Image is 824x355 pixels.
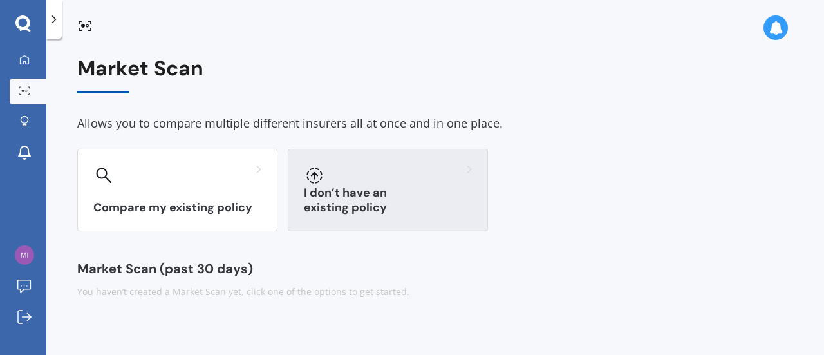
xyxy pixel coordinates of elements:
div: Market Scan [77,57,793,93]
h3: I don’t have an existing policy [304,186,472,215]
div: Market Scan (past 30 days) [77,262,793,275]
h3: Compare my existing policy [93,200,261,215]
div: Allows you to compare multiple different insurers all at once and in one place. [77,114,793,133]
img: baba5c6c8a9854538e5b1114510d6b11 [15,245,34,265]
div: You haven’t created a Market Scan yet, click one of the options to get started. [77,285,793,298]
